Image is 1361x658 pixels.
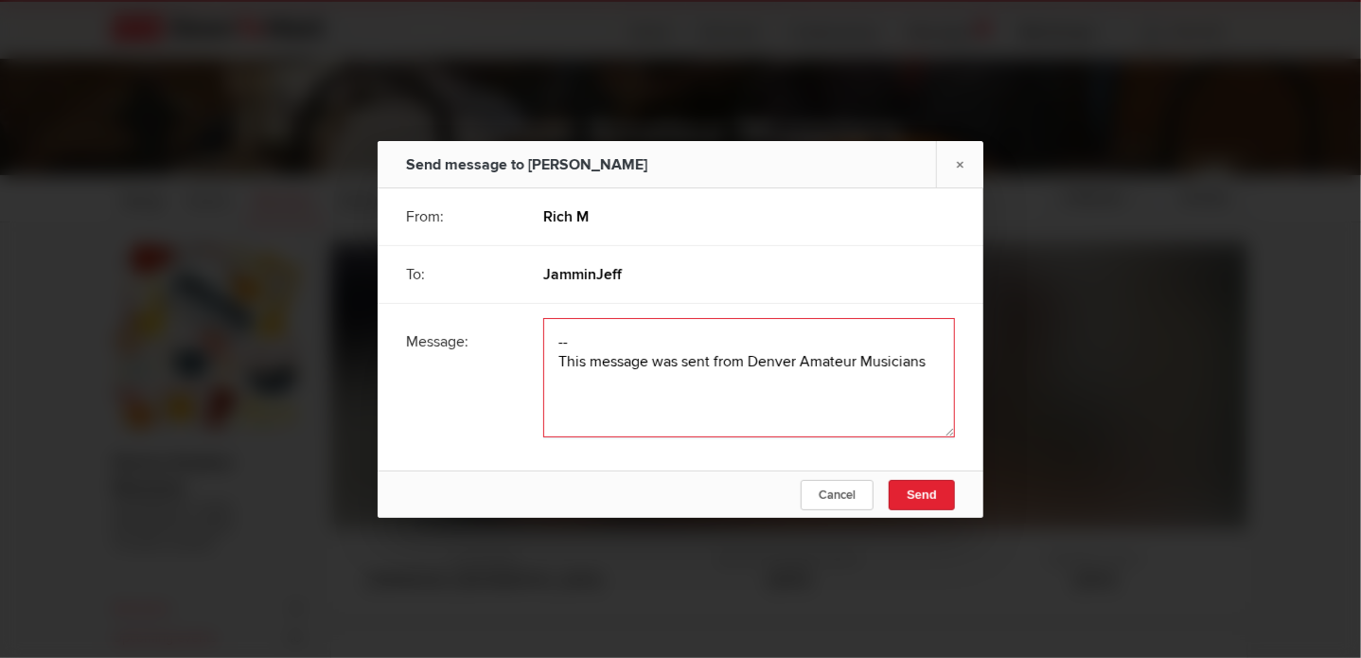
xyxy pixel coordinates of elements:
div: Send message to [PERSON_NAME] [406,141,647,188]
b: JamminJeff [543,264,622,283]
b: Rich M [543,206,589,225]
div: To: [406,251,516,298]
a: × [936,141,983,187]
div: From: [406,193,516,240]
span: Send [907,488,937,502]
div: Message: [406,318,516,365]
button: Send [889,480,955,510]
span: Cancel [819,488,856,503]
